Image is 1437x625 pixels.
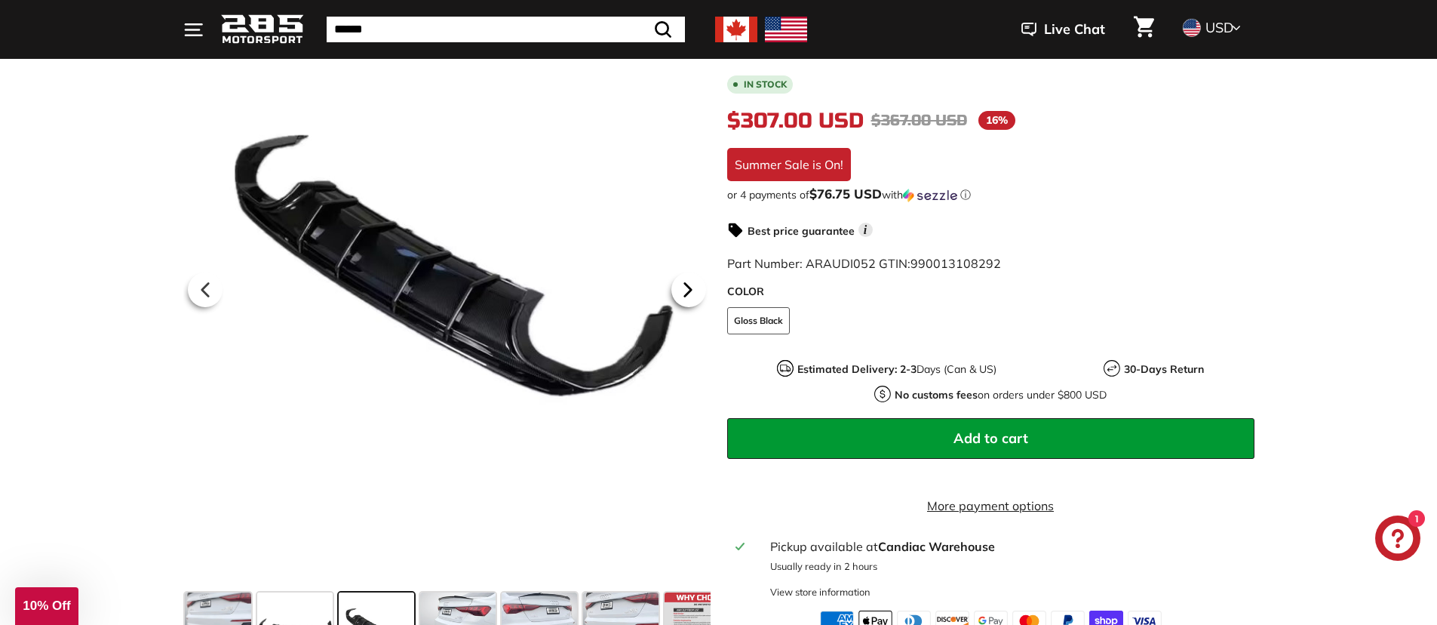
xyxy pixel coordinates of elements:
h1: Rear Diffuser - [DATE]-[DATE] Audi A3 / A3 S-line / S3 8Y Sedan [727,15,1254,62]
span: 990013108292 [910,256,1001,271]
inbox-online-store-chat: Shopify online store chat [1371,516,1425,565]
div: View store information [770,585,870,599]
div: Pickup available at [770,537,1245,556]
p: on orders under $800 USD [895,387,1107,403]
span: USD [1205,19,1233,36]
div: Summer Sale is On! [727,148,851,181]
span: $76.75 USD [809,186,882,202]
span: i [858,223,873,237]
span: 10% Off [23,599,70,613]
span: $307.00 USD [727,108,864,134]
img: Logo_285_Motorsport_areodynamics_components [221,12,304,48]
a: Cart [1125,4,1163,55]
div: or 4 payments of$76.75 USDwithSezzle Click to learn more about Sezzle [727,187,1254,202]
span: Add to cart [953,429,1028,447]
strong: No customs fees [895,388,978,402]
button: Add to cart [727,418,1254,459]
span: 16% [978,111,1015,130]
div: 10% Off [15,587,78,625]
span: $367.00 USD [871,111,967,130]
a: More payment options [727,497,1254,515]
strong: Best price guarantee [748,224,855,238]
label: COLOR [727,284,1254,300]
strong: 30-Days Return [1124,362,1204,376]
input: Search [327,17,685,42]
button: Live Chat [1002,11,1125,48]
b: In stock [744,80,787,89]
p: Usually ready in 2 hours [770,559,1245,574]
p: Days (Can & US) [797,362,996,377]
span: Part Number: ARAUDI052 GTIN: [727,256,1001,271]
img: Sezzle [903,189,957,202]
span: Live Chat [1044,20,1105,39]
strong: Estimated Delivery: 2-3 [797,362,917,376]
div: or 4 payments of with [727,187,1254,202]
strong: Candiac Warehouse [878,539,995,554]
